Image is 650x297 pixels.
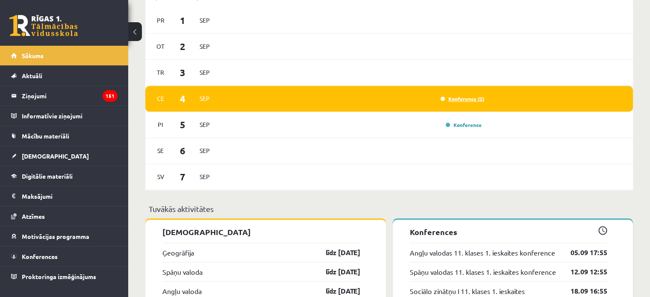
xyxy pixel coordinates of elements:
[152,144,170,157] span: Se
[11,267,118,286] a: Proktoringa izmēģinājums
[9,15,78,36] a: Rīgas 1. Tālmācības vidusskola
[196,14,214,27] span: Sep
[11,226,118,246] a: Motivācijas programma
[22,186,118,206] legend: Maksājumi
[22,172,73,180] span: Digitālie materiāli
[162,286,202,296] a: Angļu valoda
[311,247,360,258] a: līdz [DATE]
[170,65,196,79] span: 3
[170,170,196,184] span: 7
[558,286,607,296] a: 18.09 16:55
[196,92,214,105] span: Sep
[152,66,170,79] span: Tr
[170,91,196,106] span: 4
[22,52,44,59] span: Sākums
[441,95,484,102] a: Konference (2)
[103,90,118,102] i: 151
[11,247,118,266] a: Konferences
[22,72,42,79] span: Aktuāli
[22,212,45,220] span: Atzīmes
[170,144,196,158] span: 6
[410,267,556,277] a: Spāņu valodas 11. klases 1. ieskaites konference
[196,40,214,53] span: Sep
[22,152,89,160] span: [DEMOGRAPHIC_DATA]
[558,247,607,258] a: 05.09 17:55
[162,247,194,258] a: Ģeogrāfija
[22,273,96,280] span: Proktoringa izmēģinājums
[11,186,118,206] a: Maksājumi
[558,267,607,277] a: 12.09 12:55
[311,267,360,277] a: līdz [DATE]
[162,226,360,238] p: [DEMOGRAPHIC_DATA]
[152,40,170,53] span: Ot
[196,118,214,131] span: Sep
[196,170,214,183] span: Sep
[196,66,214,79] span: Sep
[11,46,118,65] a: Sākums
[22,232,89,240] span: Motivācijas programma
[11,166,118,186] a: Digitālie materiāli
[170,13,196,27] span: 1
[11,86,118,106] a: Ziņojumi151
[162,267,203,277] a: Spāņu valoda
[11,66,118,85] a: Aktuāli
[152,170,170,183] span: Sv
[22,86,118,106] legend: Ziņojumi
[446,121,482,128] a: Konference
[410,226,608,238] p: Konferences
[152,118,170,131] span: Pi
[196,144,214,157] span: Sep
[22,132,69,140] span: Mācību materiāli
[149,203,629,215] p: Tuvākās aktivitātes
[152,14,170,27] span: Pr
[11,206,118,226] a: Atzīmes
[11,126,118,146] a: Mācību materiāli
[170,39,196,53] span: 2
[410,247,555,258] a: Angļu valodas 11. klases 1. ieskaites konference
[11,106,118,126] a: Informatīvie ziņojumi
[152,92,170,105] span: Ce
[11,146,118,166] a: [DEMOGRAPHIC_DATA]
[22,253,58,260] span: Konferences
[311,286,360,296] a: līdz [DATE]
[170,118,196,132] span: 5
[22,106,118,126] legend: Informatīvie ziņojumi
